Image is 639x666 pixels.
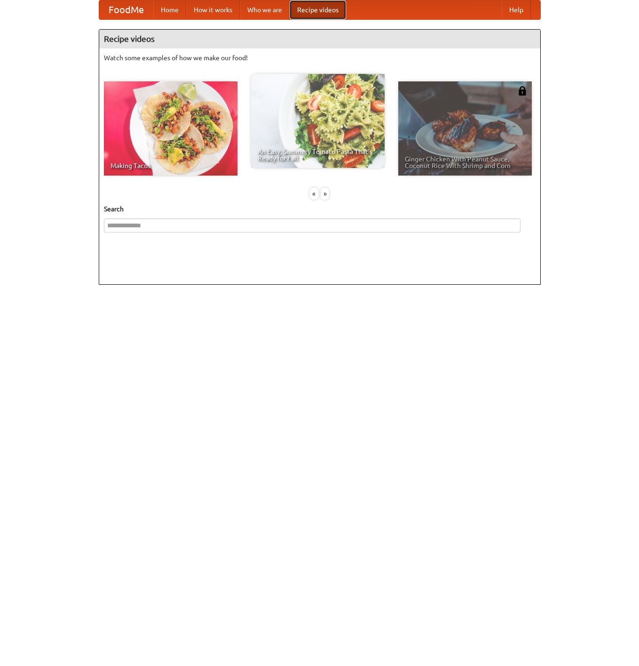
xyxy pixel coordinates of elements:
h4: Recipe videos [99,30,540,48]
a: Recipe videos [290,0,346,19]
div: » [321,188,329,200]
a: Making Tacos [104,81,237,176]
a: Home [153,0,186,19]
a: Who we are [240,0,290,19]
p: Watch some examples of how we make our food! [104,53,536,63]
a: An Easy, Summery Tomato Pasta That's Ready for Fall [251,74,385,168]
h5: Search [104,204,536,214]
span: Making Tacos [110,162,231,169]
img: 483408.png [518,86,527,96]
a: FoodMe [99,0,153,19]
a: How it works [186,0,240,19]
a: Help [502,0,531,19]
span: An Easy, Summery Tomato Pasta That's Ready for Fall [258,148,378,161]
div: « [310,188,318,200]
